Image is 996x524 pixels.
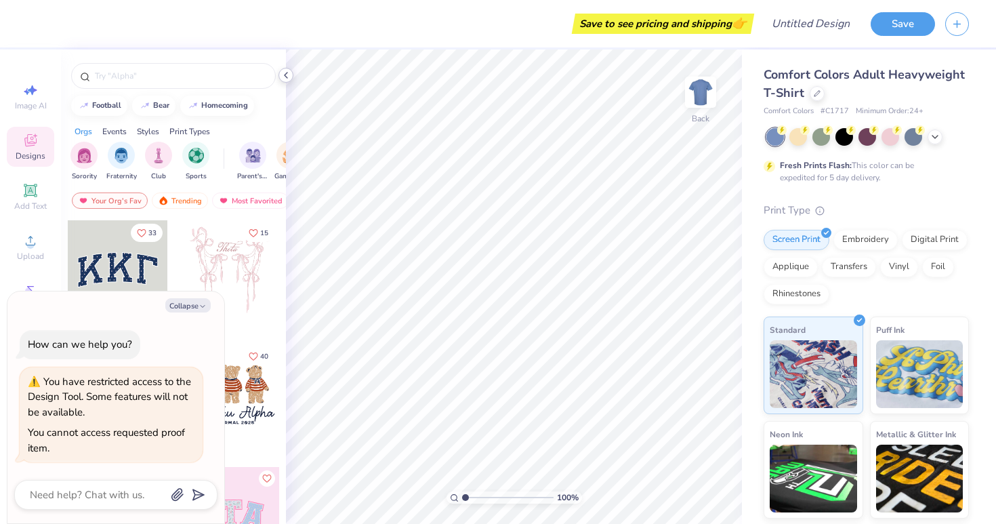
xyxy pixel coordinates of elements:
div: filter for Sorority [70,142,98,182]
div: This color can be expedited for 5 day delivery. [780,159,947,184]
img: Metallic & Glitter Ink [876,445,963,512]
div: bear [153,102,169,109]
button: Collapse [165,298,211,313]
div: Events [102,125,127,138]
img: Fraternity Image [114,148,129,163]
span: Designs [16,150,45,161]
div: homecoming [201,102,248,109]
img: Standard [770,340,857,408]
div: filter for Sports [182,142,209,182]
button: filter button [145,142,172,182]
span: Puff Ink [876,323,905,337]
button: filter button [106,142,137,182]
div: Screen Print [764,230,829,250]
span: Club [151,172,166,182]
div: Styles [137,125,159,138]
div: Save to see pricing and shipping [575,14,751,34]
div: Applique [764,257,818,277]
div: Embroidery [833,230,898,250]
span: Standard [770,323,806,337]
div: Your Org's Fav [72,193,148,209]
button: bear [132,96,175,116]
div: Orgs [75,125,92,138]
div: football [92,102,121,109]
strong: Fresh Prints Flash: [780,160,852,171]
img: trend_line.gif [140,102,150,110]
span: Image AI [15,100,47,111]
span: 15 [260,230,268,237]
div: Vinyl [880,257,918,277]
input: Untitled Design [761,10,860,37]
img: trending.gif [158,196,169,205]
img: most_fav.gif [218,196,229,205]
span: Comfort Colors Adult Heavyweight T-Shirt [764,66,965,101]
img: Back [687,79,714,106]
span: 100 % [557,491,579,504]
button: Like [243,347,274,365]
button: Like [131,224,163,242]
input: Try "Alpha" [94,69,267,83]
span: Comfort Colors [764,106,814,117]
button: filter button [274,142,306,182]
img: Neon Ink [770,445,857,512]
span: Add Text [14,201,47,211]
div: filter for Game Day [274,142,306,182]
button: Like [259,470,275,487]
button: homecoming [180,96,254,116]
button: football [71,96,127,116]
button: Like [243,224,274,242]
span: Upload [17,251,44,262]
div: Trending [152,193,208,209]
span: # C1717 [821,106,849,117]
img: trend_line.gif [188,102,199,110]
span: Game Day [274,172,306,182]
div: Back [692,113,709,125]
div: Print Type [764,203,969,218]
span: Sorority [72,172,97,182]
div: filter for Fraternity [106,142,137,182]
div: How can we help you? [28,338,132,351]
img: most_fav.gif [78,196,89,205]
button: filter button [70,142,98,182]
div: Most Favorited [212,193,289,209]
div: Digital Print [902,230,968,250]
div: Rhinestones [764,284,829,304]
div: You cannot access requested proof item. [28,426,185,455]
span: 👉 [732,15,747,31]
span: Metallic & Glitter Ink [876,427,956,441]
span: 40 [260,353,268,360]
button: Save [871,12,935,36]
img: Game Day Image [283,148,298,163]
div: Foil [922,257,954,277]
div: Print Types [169,125,210,138]
span: Minimum Order: 24 + [856,106,924,117]
span: Parent's Weekend [237,172,268,182]
img: Sorority Image [77,148,92,163]
button: filter button [237,142,268,182]
img: Club Image [151,148,166,163]
div: filter for Parent's Weekend [237,142,268,182]
button: filter button [182,142,209,182]
span: Neon Ink [770,427,803,441]
div: Transfers [822,257,876,277]
span: Fraternity [106,172,137,182]
div: filter for Club [145,142,172,182]
span: Sports [186,172,207,182]
img: Parent's Weekend Image [245,148,261,163]
img: Puff Ink [876,340,963,408]
span: 33 [148,230,157,237]
div: You have restricted access to the Design Tool. Some features will not be available. [28,375,191,419]
img: Sports Image [188,148,204,163]
img: trend_line.gif [79,102,89,110]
